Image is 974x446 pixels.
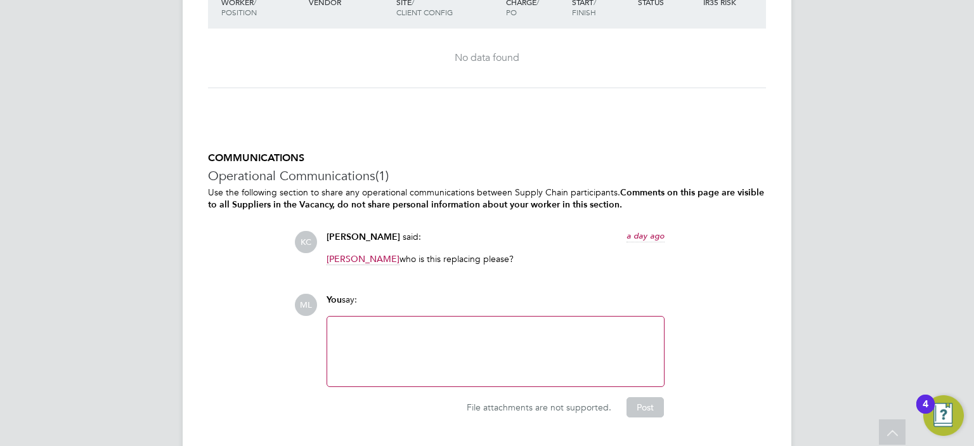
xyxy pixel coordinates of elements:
span: File attachments are not supported. [467,402,611,413]
h3: Operational Communications [208,167,766,184]
b: Comments on this page are visible to all Suppliers in the Vacancy, do not share personal informat... [208,187,764,210]
button: Post [627,397,664,417]
p: Use the following section to share any operational communications between Supply Chain participants. [208,187,766,211]
button: Open Resource Center, 4 new notifications [923,395,964,436]
div: No data found [221,51,753,65]
p: who is this replacing please? [327,253,665,265]
span: You [327,294,342,305]
span: a day ago [627,230,665,241]
span: [PERSON_NAME] [327,232,400,242]
span: [PERSON_NAME] [327,253,399,265]
h5: COMMUNICATIONS [208,152,766,165]
span: KC [295,231,317,253]
span: said: [403,231,421,242]
span: (1) [375,167,389,184]
span: ML [295,294,317,316]
div: 4 [923,404,928,421]
div: say: [327,294,665,316]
